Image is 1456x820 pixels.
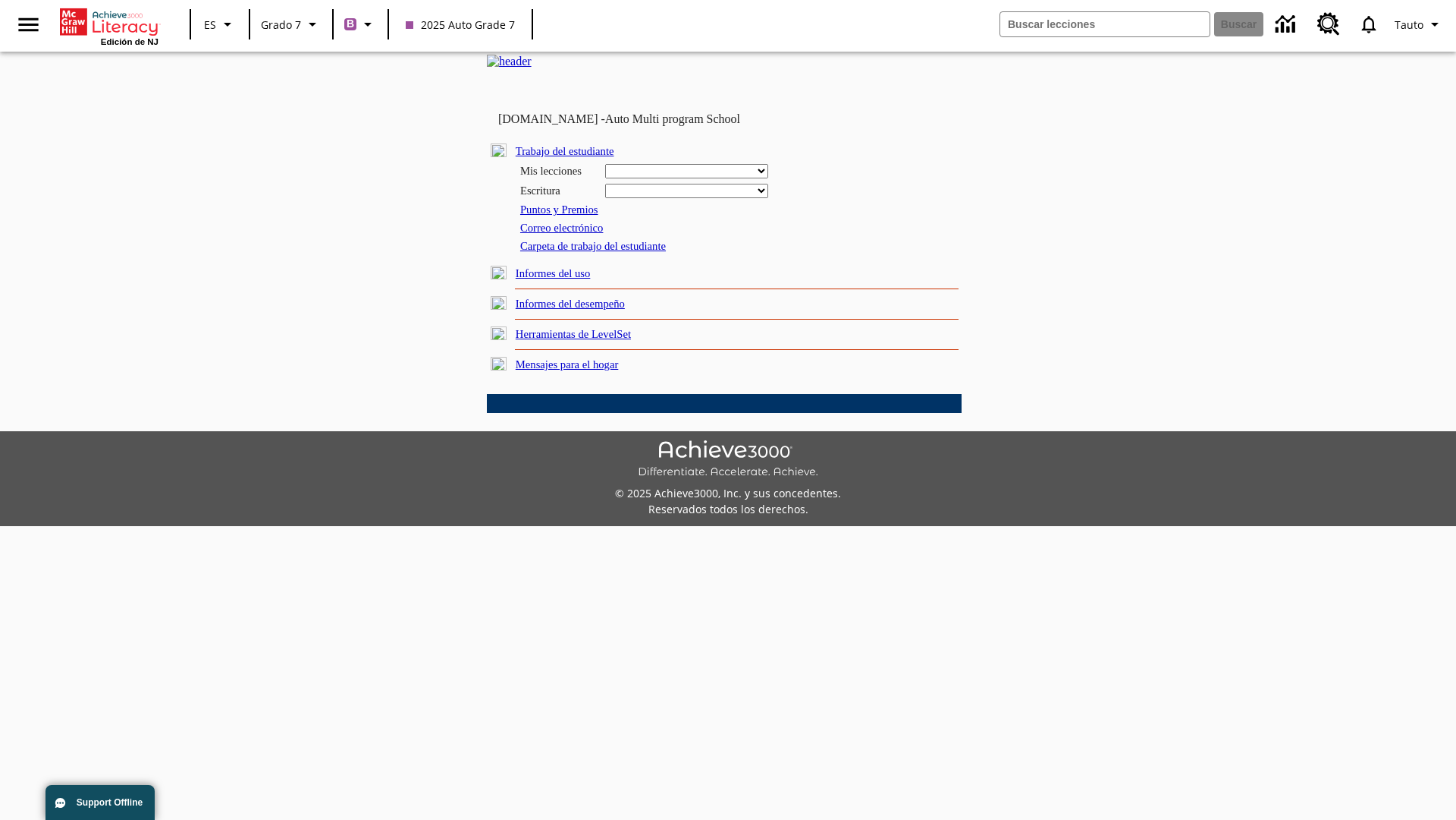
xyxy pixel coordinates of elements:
[516,358,619,371] a: Mensajes para el hogar
[491,326,507,340] img: plus.gif
[516,328,631,340] a: Herramientas de LevelSet
[491,143,507,157] img: minus.gif
[516,145,614,157] a: Trabajo del estudiante
[491,357,507,371] img: plus.gif
[520,165,596,178] div: Mis lecciones
[347,14,354,33] span: B
[1308,4,1349,45] a: Centro de recursos, Se abrirá en una pestaña nueva.
[605,112,740,125] nobr: Auto Multi program School
[45,785,155,820] button: Support Offline
[77,797,143,808] span: Support Offline
[516,298,625,310] a: Informes del desempeño
[1389,11,1450,38] button: Perfil/Configuración
[520,240,666,252] a: Carpeta de trabajo del estudiante
[516,267,591,279] a: Informes del uso
[520,203,598,216] a: Puntos y Premios
[1266,4,1308,46] a: Centro de información
[491,296,507,310] img: plus.gif
[196,11,244,38] button: Lenguaje: ES, Selecciona un idioma
[406,17,515,33] span: 2025 Auto Grade 7
[6,2,51,47] button: Abrir el menú lateral
[498,112,777,126] td: [DOMAIN_NAME] -
[1395,17,1423,33] span: Tauto
[101,37,158,46] span: Edición de NJ
[1000,12,1210,36] input: Buscar campo
[338,11,383,38] button: Boost El color de la clase es morado/púrpura. Cambiar el color de la clase.
[261,17,301,33] span: Grado 7
[1349,5,1389,44] a: Notificaciones
[520,222,603,234] a: Correo electrónico
[491,266,507,279] img: plus.gif
[487,55,532,68] img: header
[204,17,216,33] span: ES
[60,5,158,46] div: Portada
[638,440,818,479] img: Achieve3000 Differentiate Accelerate Achieve
[520,184,596,197] div: Escritura
[255,11,328,38] button: Grado: Grado 7, Elige un grado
